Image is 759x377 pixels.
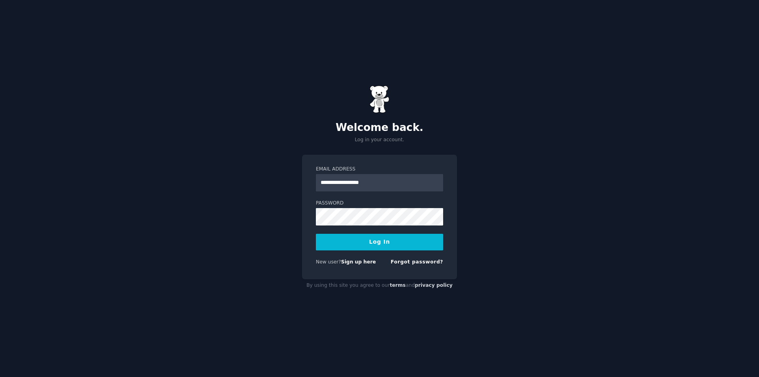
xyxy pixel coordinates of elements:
[302,121,457,134] h2: Welcome back.
[390,282,406,288] a: terms
[316,259,341,265] span: New user?
[341,259,376,265] a: Sign up here
[302,279,457,292] div: By using this site you agree to our and
[370,85,389,113] img: Gummy Bear
[391,259,443,265] a: Forgot password?
[302,136,457,144] p: Log in your account.
[316,200,443,207] label: Password
[316,166,443,173] label: Email Address
[316,234,443,250] button: Log In
[415,282,453,288] a: privacy policy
